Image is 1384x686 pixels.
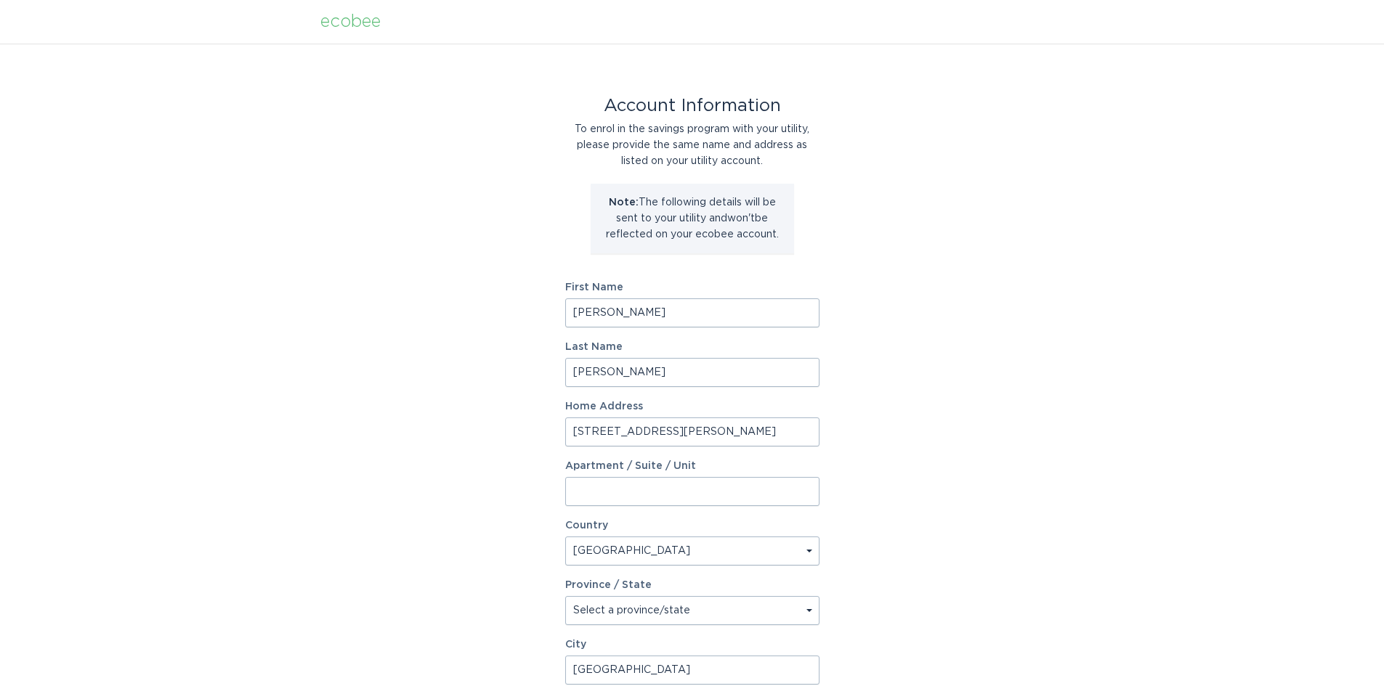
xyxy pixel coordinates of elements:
[565,461,820,471] label: Apartment / Suite / Unit
[320,14,381,30] div: ecobee
[565,640,820,650] label: City
[565,98,820,114] div: Account Information
[602,195,783,242] p: The following details will be sent to your utility and won't be reflected on your ecobee account.
[565,342,820,352] label: Last Name
[565,580,652,590] label: Province / State
[609,197,639,208] strong: Note:
[565,520,608,531] label: Country
[565,401,820,412] label: Home Address
[565,121,820,169] div: To enrol in the savings program with your utility, please provide the same name and address as li...
[565,282,820,293] label: First Name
